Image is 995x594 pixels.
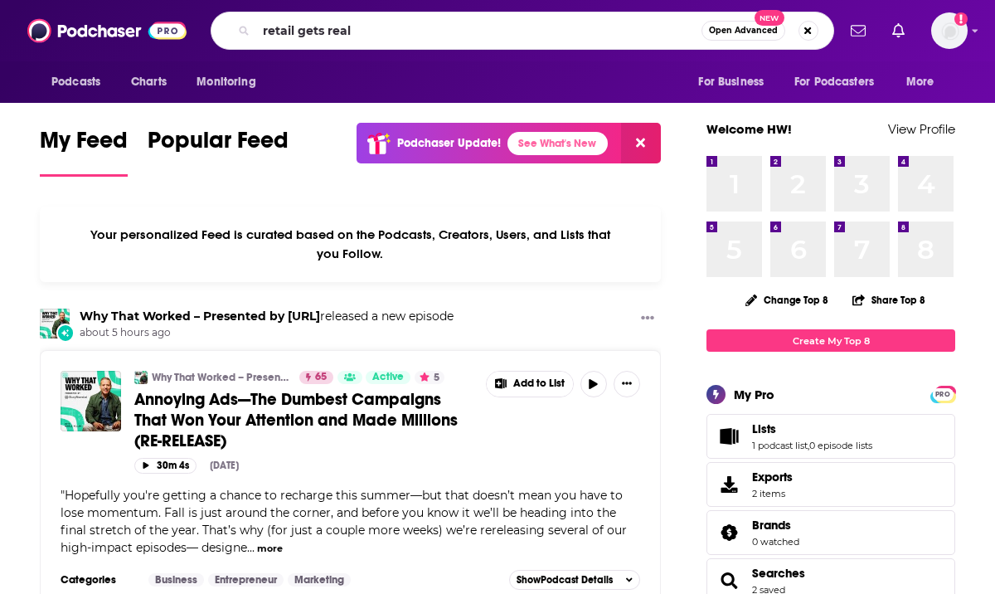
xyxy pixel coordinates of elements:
[706,462,955,507] a: Exports
[687,66,784,98] button: open menu
[120,66,177,98] a: Charts
[415,371,444,384] button: 5
[40,126,128,164] span: My Feed
[706,510,955,555] span: Brands
[755,10,784,26] span: New
[752,470,793,484] span: Exports
[888,121,955,137] a: View Profile
[509,570,640,590] button: ShowPodcast Details
[148,573,204,587] a: Business
[507,132,608,155] a: See What's New
[752,518,799,533] a: Brands
[701,21,785,41] button: Open AdvancedNew
[56,324,75,342] div: New Episode
[517,574,613,586] span: Show Podcast Details
[247,540,255,555] span: ...
[315,369,327,386] span: 65
[752,421,776,436] span: Lists
[706,121,792,137] a: Welcome HW!
[844,17,872,45] a: Show notifications dropdown
[712,473,745,496] span: Exports
[61,488,627,555] span: Hopefully you're getting a chance to recharge this summer—but that doesn’t mean you have to lose ...
[40,66,122,98] button: open menu
[148,126,289,177] a: Popular Feed
[487,372,573,397] button: Show More Button
[709,27,778,35] span: Open Advanced
[208,573,284,587] a: Entrepreneur
[706,329,955,352] a: Create My Top 8
[61,371,121,431] img: Annoying Ads—The Dumbest Campaigns That Won Your Attention and Made Millions (RE-RELEASE)
[808,440,809,451] span: ,
[933,388,953,401] span: PRO
[712,425,745,448] a: Lists
[80,309,320,324] a: Why That Worked – Presented by StoryBrand.ai
[134,371,148,384] img: Why That Worked – Presented by StoryBrand.ai
[809,440,872,451] a: 0 episode lists
[372,369,404,386] span: Active
[712,569,745,592] a: Searches
[735,290,838,310] button: Change Top 8
[61,573,135,587] h3: Categories
[954,12,968,26] svg: Add a profile image
[256,17,701,44] input: Search podcasts, credits, & more...
[931,12,968,49] span: Logged in as HWrepandcomms
[698,71,764,94] span: For Business
[134,458,197,474] button: 30m 4s
[211,12,834,50] div: Search podcasts, credits, & more...
[40,309,70,338] img: Why That Worked – Presented by StoryBrand.ai
[27,15,187,46] img: Podchaser - Follow, Share and Rate Podcasts
[852,284,926,316] button: Share Top 8
[706,414,955,459] span: Lists
[752,488,793,499] span: 2 items
[131,71,167,94] span: Charts
[257,542,283,556] button: more
[80,326,454,340] span: about 5 hours ago
[513,377,565,390] span: Add to List
[40,207,661,282] div: Your personalized Feed is curated based on the Podcasts, Creators, Users, and Lists that you Follow.
[712,521,745,544] a: Brands
[134,389,458,451] span: Annoying Ads—The Dumbest Campaigns That Won Your Attention and Made Millions (RE-RELEASE)
[185,66,277,98] button: open menu
[148,126,289,164] span: Popular Feed
[931,12,968,49] img: User Profile
[51,71,100,94] span: Podcasts
[299,371,333,384] a: 65
[931,12,968,49] button: Show profile menu
[784,66,898,98] button: open menu
[634,309,661,329] button: Show More Button
[40,126,128,177] a: My Feed
[397,136,501,150] p: Podchaser Update!
[895,66,955,98] button: open menu
[210,460,239,471] div: [DATE]
[752,518,791,533] span: Brands
[734,387,774,402] div: My Pro
[197,71,255,94] span: Monitoring
[752,440,808,451] a: 1 podcast list
[933,387,953,400] a: PRO
[752,421,872,436] a: Lists
[886,17,911,45] a: Show notifications dropdown
[794,71,874,94] span: For Podcasters
[152,371,289,384] a: Why That Worked – Presented by [URL]
[752,566,805,581] a: Searches
[134,389,474,451] a: Annoying Ads—The Dumbest Campaigns That Won Your Attention and Made Millions (RE-RELEASE)
[288,573,351,587] a: Marketing
[61,488,627,555] span: "
[906,71,934,94] span: More
[614,371,640,397] button: Show More Button
[752,536,799,548] a: 0 watched
[80,309,454,324] h3: released a new episode
[366,371,410,384] a: Active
